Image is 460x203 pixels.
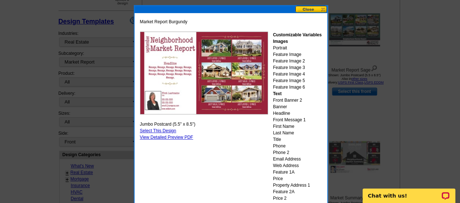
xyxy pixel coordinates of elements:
strong: Images [273,39,288,44]
a: Select This Design [140,128,176,133]
span: Jumbo Postcard (5.5" x 8.5") [140,121,196,127]
iframe: LiveChat chat widget [358,180,460,203]
span: Market Report Burgundy [140,19,188,25]
strong: Text [273,91,281,96]
img: marketreport_burgundy_jumbo_front_ALL.jpg [140,32,268,114]
a: View Detailed Preview PDF [140,135,193,140]
strong: Customizable Variables [273,32,321,37]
